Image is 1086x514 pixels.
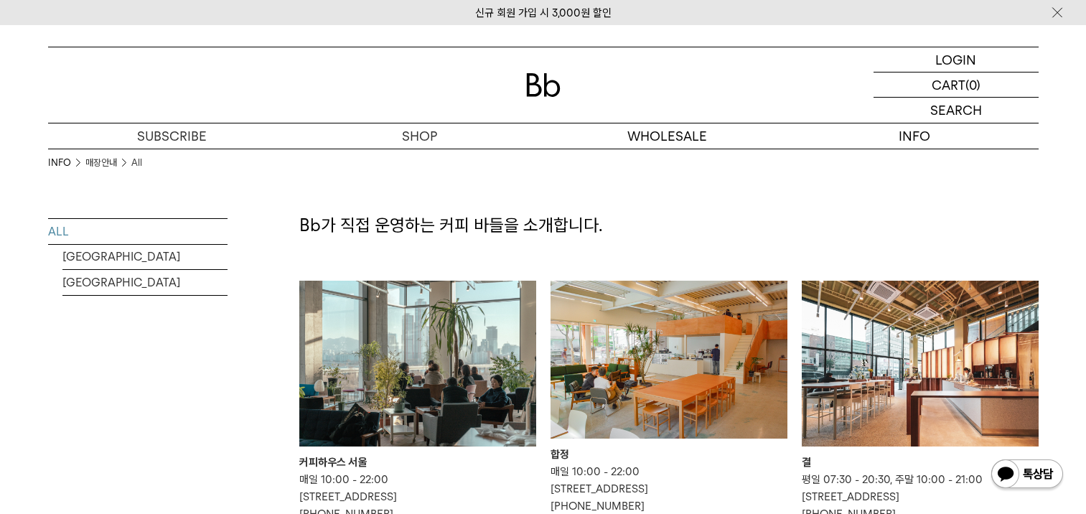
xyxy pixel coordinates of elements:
p: LOGIN [935,47,976,72]
p: INFO [791,123,1039,149]
a: [GEOGRAPHIC_DATA] [62,270,228,295]
a: [GEOGRAPHIC_DATA] [62,244,228,269]
p: SEARCH [930,98,982,123]
a: 신규 회원 가입 시 3,000원 할인 [475,6,612,19]
a: 매장안내 [85,156,117,170]
img: 카카오톡 채널 1:1 채팅 버튼 [990,458,1064,492]
img: 커피하우스 서울 [299,281,536,447]
a: SUBSCRIBE [48,123,296,149]
a: CART (0) [874,73,1039,98]
img: 로고 [526,73,561,97]
div: 합정 [551,446,787,463]
a: All [131,156,142,170]
a: SHOP [296,123,543,149]
img: 결 [802,281,1039,447]
p: WHOLESALE [543,123,791,149]
p: Bb가 직접 운영하는 커피 바들을 소개합니다. [299,213,1039,238]
a: ALL [48,219,228,244]
img: 합정 [551,281,787,439]
div: 결 [802,454,1039,471]
li: INFO [48,156,85,170]
p: CART [932,73,965,97]
div: 커피하우스 서울 [299,454,536,471]
a: LOGIN [874,47,1039,73]
p: (0) [965,73,980,97]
